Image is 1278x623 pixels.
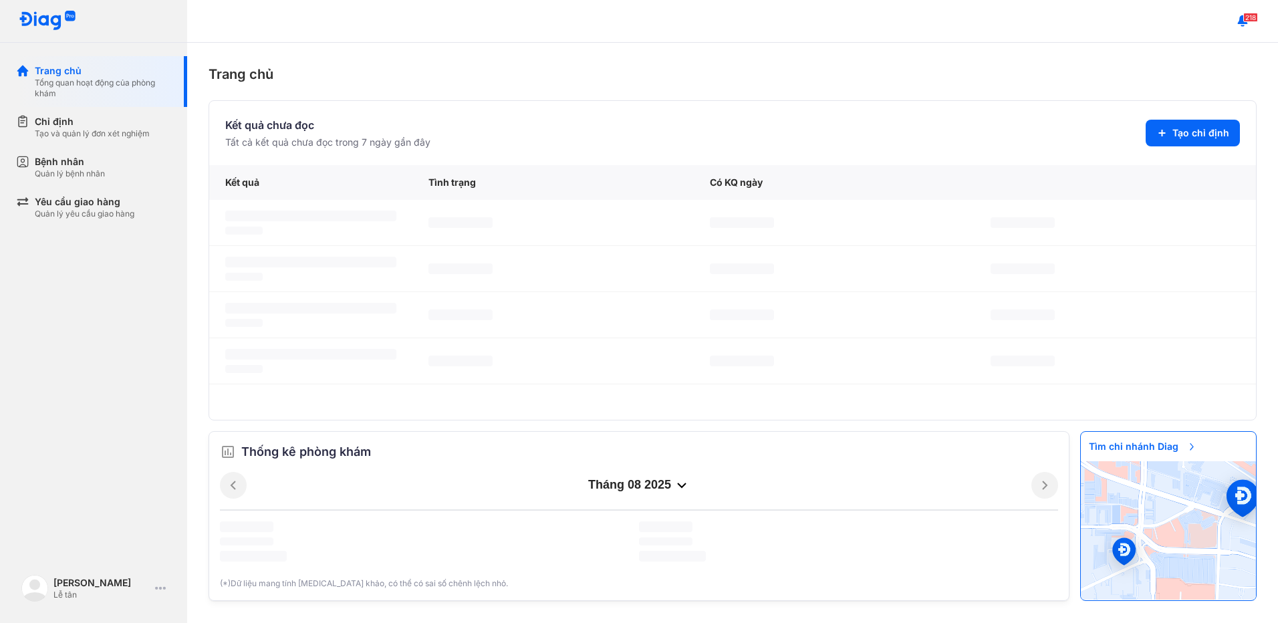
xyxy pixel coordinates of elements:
span: ‌ [639,551,706,562]
span: ‌ [639,521,692,532]
span: 218 [1243,13,1258,22]
div: Trang chủ [209,64,1257,84]
span: ‌ [710,263,774,274]
div: Bệnh nhân [35,155,105,168]
span: ‌ [710,356,774,366]
span: ‌ [225,319,263,327]
span: ‌ [428,263,493,274]
div: tháng 08 2025 [247,477,1031,493]
span: ‌ [225,273,263,281]
div: Có KQ ngày [694,165,975,200]
span: ‌ [991,263,1055,274]
img: logo [19,11,76,31]
span: ‌ [225,227,263,235]
div: Tất cả kết quả chưa đọc trong 7 ngày gần đây [225,136,430,149]
div: Tổng quan hoạt động của phòng khám [35,78,171,99]
div: (*)Dữ liệu mang tính [MEDICAL_DATA] khảo, có thể có sai số chênh lệch nhỏ. [220,578,1058,590]
span: ‌ [220,537,273,545]
div: Tạo và quản lý đơn xét nghiệm [35,128,150,139]
span: ‌ [639,537,692,545]
img: order.5a6da16c.svg [220,444,236,460]
div: Kết quả [209,165,412,200]
span: ‌ [225,365,263,373]
div: Quản lý bệnh nhân [35,168,105,179]
img: logo [21,575,48,602]
span: Thống kê phòng khám [241,443,371,461]
button: Tạo chỉ định [1146,120,1240,146]
span: ‌ [225,303,396,314]
div: Trang chủ [35,64,171,78]
div: [PERSON_NAME] [53,576,150,590]
span: ‌ [220,551,287,562]
span: ‌ [991,217,1055,228]
span: ‌ [428,217,493,228]
div: Kết quả chưa đọc [225,117,430,133]
span: ‌ [220,521,273,532]
span: ‌ [225,349,396,360]
span: ‌ [428,309,493,320]
span: ‌ [991,309,1055,320]
span: Tìm chi nhánh Diag [1081,432,1205,461]
div: Yêu cầu giao hàng [35,195,134,209]
span: ‌ [710,309,774,320]
span: Tạo chỉ định [1172,126,1229,140]
span: ‌ [428,356,493,366]
span: ‌ [710,217,774,228]
span: ‌ [225,211,396,221]
div: Tình trạng [412,165,694,200]
div: Lễ tân [53,590,150,600]
div: Chỉ định [35,115,150,128]
span: ‌ [225,257,396,267]
span: ‌ [991,356,1055,366]
div: Quản lý yêu cầu giao hàng [35,209,134,219]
